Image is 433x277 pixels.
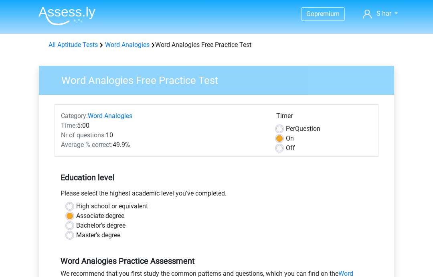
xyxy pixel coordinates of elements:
a: S har [360,9,401,18]
span: premium [314,10,340,18]
label: High school or equivalent [76,202,148,211]
h5: Word Analogies Practice Assessment [61,256,372,266]
label: Master's degree [76,230,120,240]
span: Go [306,10,314,18]
div: Please select the highest academic level you’ve completed. [55,189,378,202]
h5: Education level [61,169,372,185]
label: Question [286,124,320,134]
div: 49.9% [55,140,270,150]
span: Average % correct: [61,141,113,149]
a: All Aptitude Tests [49,41,98,49]
div: 10 [55,130,270,140]
label: Associate degree [76,211,124,221]
label: On [286,134,294,143]
img: Assessly [38,6,95,25]
label: Bachelor's degree [76,221,125,230]
span: Category: [61,112,88,120]
a: Gopremium [301,8,344,19]
span: Nr of questions: [61,131,106,139]
h3: Word Analogies Free Practice Test [52,71,388,87]
div: Timer [276,111,372,124]
div: Word Analogies Free Practice Test [45,40,388,50]
span: Per [286,125,295,132]
div: 5:00 [55,121,270,130]
a: Word Analogies [105,41,150,49]
a: Word Analogies [88,112,132,120]
span: S har [376,10,391,17]
span: Time: [61,122,77,129]
label: Off [286,143,295,153]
